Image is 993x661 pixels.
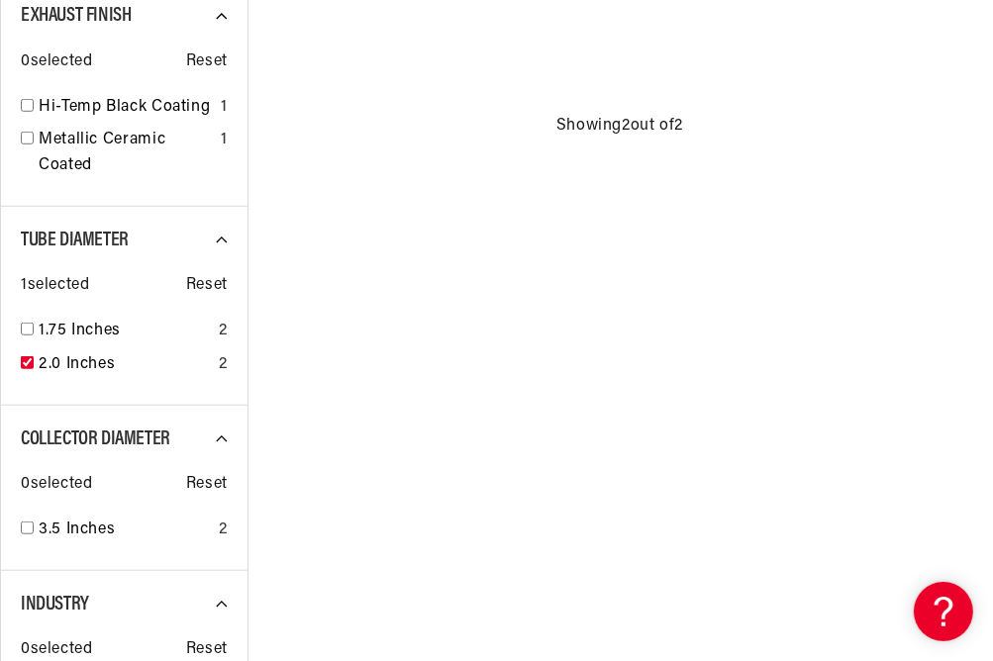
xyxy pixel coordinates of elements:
a: 2.0 Inches [39,352,211,378]
span: Reset [186,49,228,75]
span: 0 selected [21,49,92,75]
span: Reset [186,472,228,498]
span: Reset [186,273,228,299]
a: Metallic Ceramic Coated [39,128,213,178]
div: 2 [219,518,228,543]
div: 2 [219,319,228,344]
span: Tube Diameter [21,231,129,250]
div: 2 [219,352,228,378]
div: 1 [221,95,228,121]
span: Showing 2 out of 2 [556,114,683,140]
a: 3.5 Inches [39,518,211,543]
span: Exhaust Finish [21,6,131,26]
a: Hi-Temp Black Coating [39,95,213,121]
span: 1 selected [21,273,89,299]
span: Collector Diameter [21,429,170,449]
div: 1 [221,128,228,153]
span: 0 selected [21,472,92,498]
a: 1.75 Inches [39,319,211,344]
span: Industry [21,595,89,614]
